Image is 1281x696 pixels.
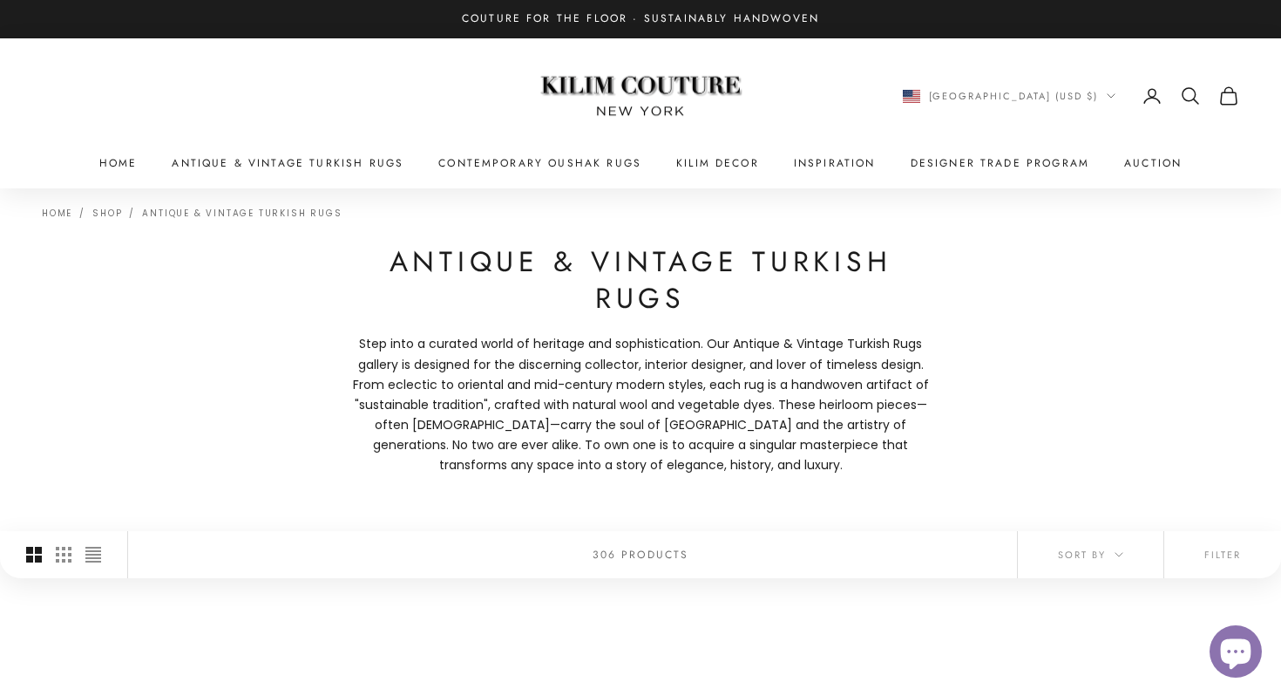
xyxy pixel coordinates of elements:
nav: Primary navigation [42,154,1239,172]
a: Home [42,207,72,220]
h1: Antique & Vintage Turkish Rugs [344,244,937,317]
span: [GEOGRAPHIC_DATA] (USD $) [929,88,1099,104]
a: Antique & Vintage Turkish Rugs [172,154,403,172]
span: Sort by [1058,547,1123,563]
a: Antique & Vintage Turkish Rugs [142,207,342,220]
inbox-online-store-chat: Shopify online store chat [1204,625,1267,682]
nav: Secondary navigation [903,85,1240,106]
p: Couture for the Floor · Sustainably Handwoven [462,10,819,28]
button: Sort by [1018,531,1163,578]
button: Switch to larger product images [26,531,42,578]
a: Inspiration [794,154,876,172]
img: United States [903,90,920,103]
button: Switch to smaller product images [56,531,71,578]
img: Logo of Kilim Couture New York [532,55,749,138]
a: Contemporary Oushak Rugs [438,154,641,172]
nav: Breadcrumb [42,206,342,218]
button: Change country or currency [903,88,1116,104]
a: Shop [92,207,122,220]
a: Auction [1124,154,1182,172]
a: Home [99,154,138,172]
a: Designer Trade Program [911,154,1090,172]
p: Step into a curated world of heritage and sophistication. Our Antique & Vintage Turkish Rugs gall... [344,334,937,475]
button: Filter [1164,531,1281,578]
p: 306 products [593,546,689,563]
summary: Kilim Decor [676,154,759,172]
button: Switch to compact product images [85,531,101,578]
